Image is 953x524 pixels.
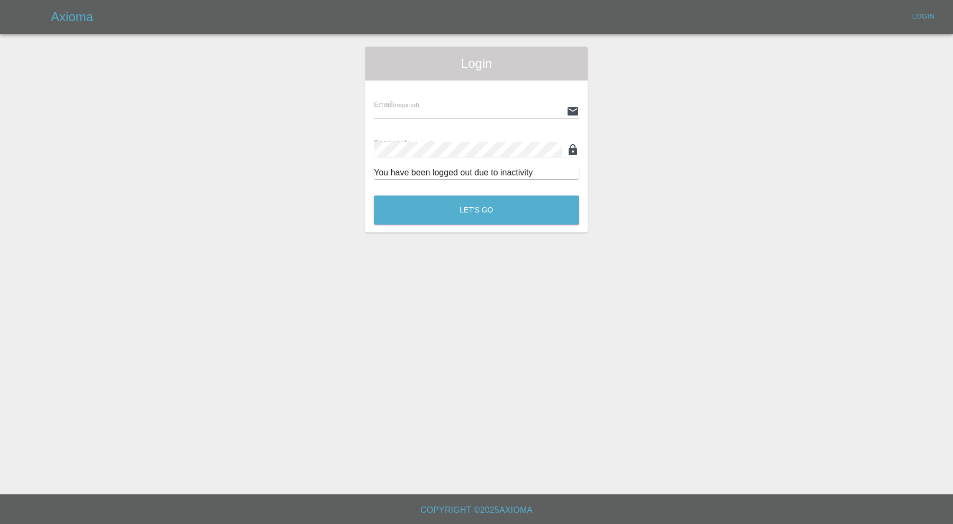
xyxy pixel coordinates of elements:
span: Email [374,100,419,109]
small: (required) [393,102,419,108]
h5: Axioma [51,8,93,25]
h6: Copyright © 2025 Axioma [8,503,945,518]
span: Login [374,55,579,72]
button: Let's Go [374,196,579,225]
div: You have been logged out due to inactivity [374,166,579,179]
small: (required) [407,140,434,147]
a: Login [906,8,940,25]
span: Password [374,139,433,147]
